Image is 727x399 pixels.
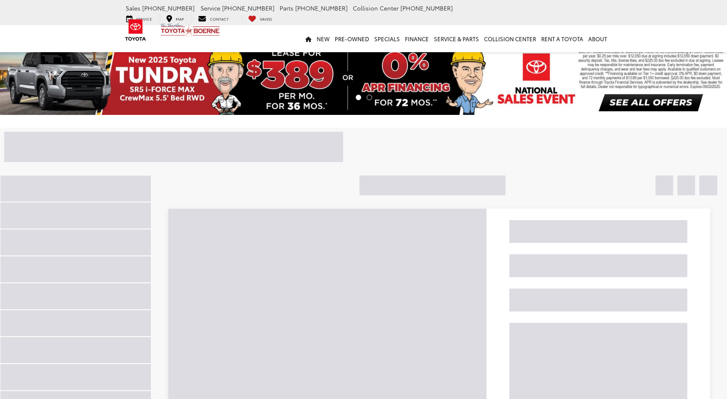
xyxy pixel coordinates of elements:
a: Pre-Owned [332,25,372,52]
a: Specials [372,25,402,52]
a: Service [120,14,158,22]
span: Saved [260,16,272,21]
a: Home [303,25,314,52]
span: [PHONE_NUMBER] [222,4,275,12]
span: [PHONE_NUMBER] [142,4,195,12]
a: Map [160,14,190,22]
img: Vic Vaughan Toyota of Boerne [160,23,220,37]
span: Service [201,4,220,12]
span: [PHONE_NUMBER] [400,4,453,12]
a: New [314,25,332,52]
a: Service & Parts: Opens in a new tab [431,25,481,52]
span: Sales [126,4,140,12]
span: [PHONE_NUMBER] [295,4,348,12]
a: About [586,25,610,52]
a: My Saved Vehicles [242,14,278,22]
a: Contact [192,14,235,22]
img: Toyota [120,16,151,44]
span: Parts [280,4,293,12]
a: Rent a Toyota [539,25,586,52]
a: Finance [402,25,431,52]
span: Collision Center [353,4,399,12]
a: Collision Center [481,25,539,52]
